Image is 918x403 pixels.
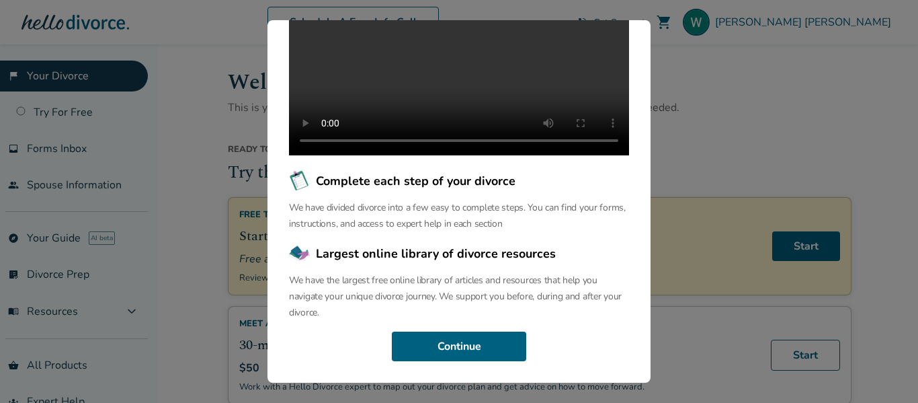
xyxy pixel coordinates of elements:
[392,332,526,361] button: Continue
[289,170,310,192] img: Complete each step of your divorce
[316,245,556,262] span: Largest online library of divorce resources
[316,172,515,190] span: Complete each step of your divorce
[289,200,629,232] p: We have divided divorce into a few easy to complete steps. You can find your forms, instructions,...
[289,272,629,321] p: We have the largest free online library of articles and resources that help you navigate your uni...
[851,338,918,403] iframe: Chat Widget
[289,243,310,264] img: Largest online library of divorce resources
